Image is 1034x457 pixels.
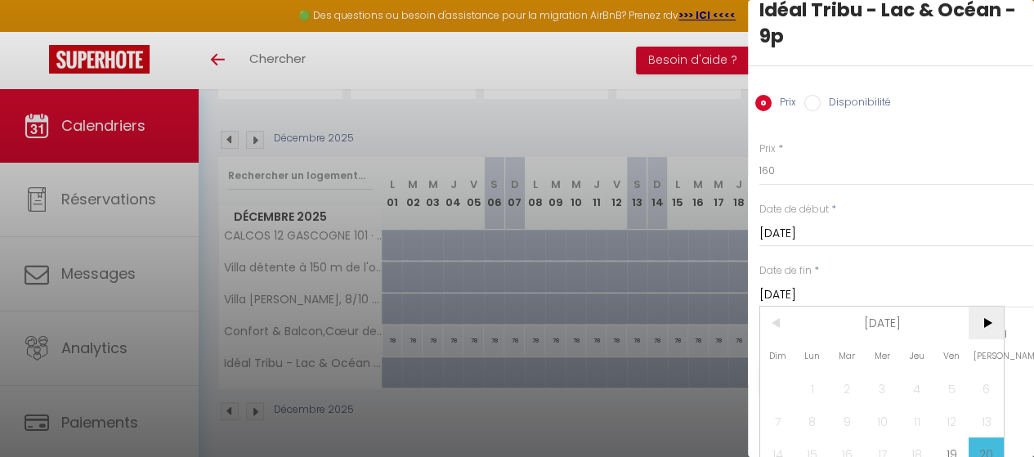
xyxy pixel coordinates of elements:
span: Lun [795,339,830,372]
label: Disponibilité [821,95,891,113]
span: 11 [899,405,934,437]
label: Date de début [759,202,829,217]
label: Prix [759,141,776,157]
label: Prix [772,95,796,113]
span: 5 [934,372,969,405]
span: Dim [760,339,795,372]
span: 9 [830,405,865,437]
span: < [760,307,795,339]
span: > [969,307,1004,339]
span: [PERSON_NAME] [969,339,1004,372]
span: 2 [830,372,865,405]
span: 3 [865,372,900,405]
span: 10 [865,405,900,437]
span: Mar [830,339,865,372]
span: 6 [969,372,1004,405]
span: [DATE] [795,307,969,339]
span: 4 [899,372,934,405]
span: 13 [969,405,1004,437]
span: Ven [934,339,969,372]
span: 1 [795,372,830,405]
span: 12 [934,405,969,437]
span: 7 [760,405,795,437]
span: 8 [795,405,830,437]
span: Mer [865,339,900,372]
span: Jeu [899,339,934,372]
label: Date de fin [759,263,812,279]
